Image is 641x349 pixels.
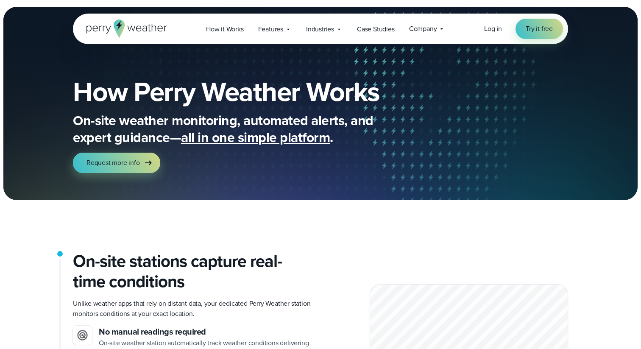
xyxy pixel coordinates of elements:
[199,20,251,38] a: How it Works
[73,112,412,146] p: On-site weather monitoring, automated alerts, and expert guidance— .
[73,78,441,105] h1: How Perry Weather Works
[484,24,502,34] a: Log in
[73,299,314,319] p: Unlike weather apps that rely on distant data, your dedicated Perry Weather station monitors cond...
[526,24,553,34] span: Try it free
[258,24,283,34] span: Features
[484,24,502,34] span: Log in
[181,127,330,148] span: all in one simple platform
[73,153,160,173] a: Request more info
[306,24,334,34] span: Industries
[350,20,402,38] a: Case Studies
[206,24,244,34] span: How it Works
[516,19,563,39] a: Try it free
[357,24,395,34] span: Case Studies
[86,158,140,168] span: Request more info
[409,24,437,34] span: Company
[99,326,314,338] h3: No manual readings required
[73,251,314,292] h2: On-site stations capture real-time conditions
